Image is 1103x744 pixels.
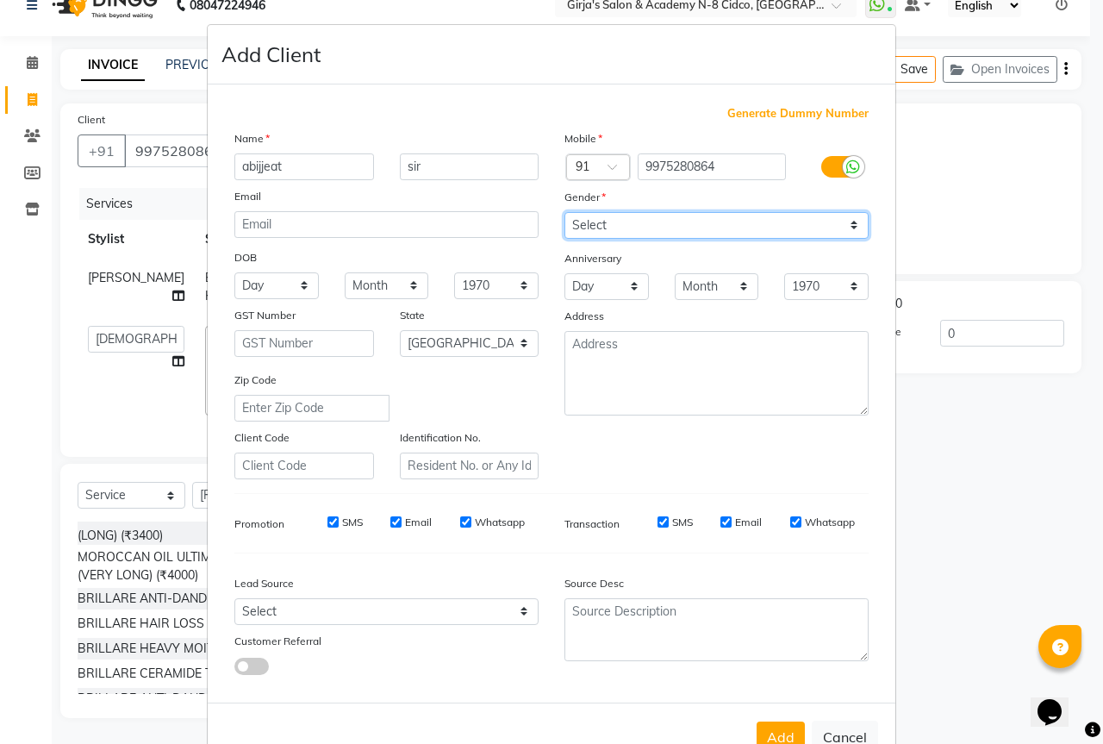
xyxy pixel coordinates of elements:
[234,250,257,266] label: DOB
[400,308,425,323] label: State
[234,372,277,388] label: Zip Code
[400,453,539,479] input: Resident No. or Any Id
[234,131,270,147] label: Name
[400,153,539,180] input: Last Name
[234,516,284,532] label: Promotion
[735,515,762,530] label: Email
[234,211,539,238] input: Email
[234,430,290,446] label: Client Code
[234,395,389,422] input: Enter Zip Code
[564,309,604,324] label: Address
[234,189,261,204] label: Email
[234,576,294,591] label: Lead Source
[564,131,602,147] label: Mobile
[727,105,869,122] span: Generate Dummy Number
[400,430,481,446] label: Identification No.
[805,515,855,530] label: Whatsapp
[564,516,620,532] label: Transaction
[564,190,606,205] label: Gender
[234,330,374,357] input: GST Number
[342,515,363,530] label: SMS
[405,515,432,530] label: Email
[638,153,787,180] input: Mobile
[234,634,321,649] label: Customer Referral
[564,251,621,266] label: Anniversary
[564,576,624,591] label: Source Desc
[1031,675,1086,727] iframe: chat widget
[672,515,693,530] label: SMS
[234,153,374,180] input: First Name
[234,453,374,479] input: Client Code
[234,308,296,323] label: GST Number
[475,515,525,530] label: Whatsapp
[221,39,321,70] h4: Add Client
